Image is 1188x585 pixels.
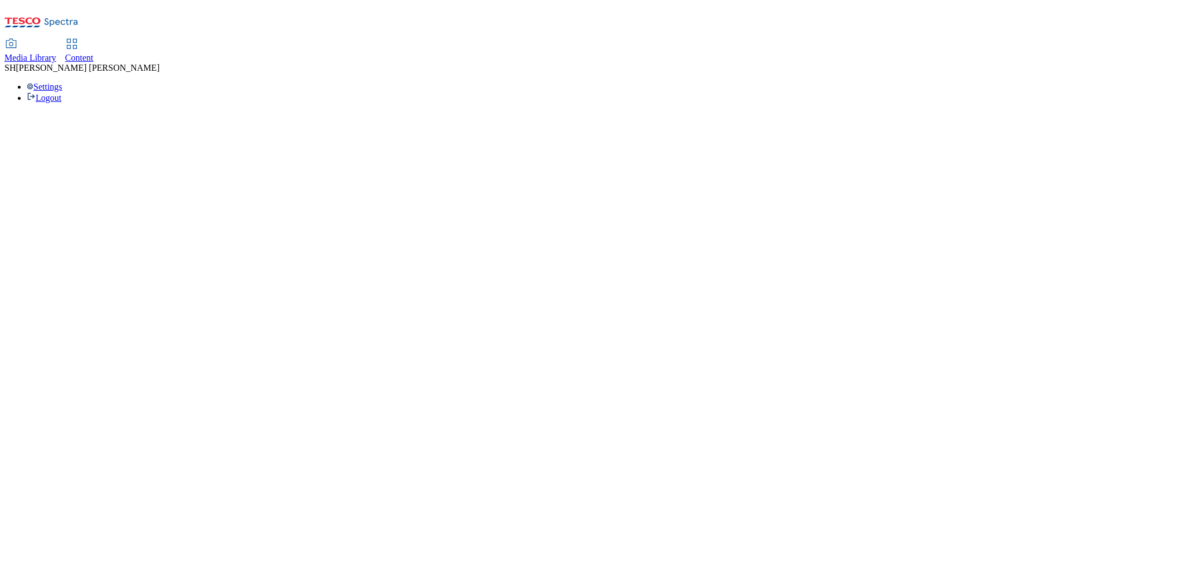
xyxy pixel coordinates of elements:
a: Settings [27,82,62,91]
span: [PERSON_NAME] [PERSON_NAME] [16,63,159,72]
span: SH [4,63,16,72]
a: Media Library [4,40,56,63]
a: Logout [27,93,61,103]
span: Media Library [4,53,56,62]
a: Content [65,40,94,63]
span: Content [65,53,94,62]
